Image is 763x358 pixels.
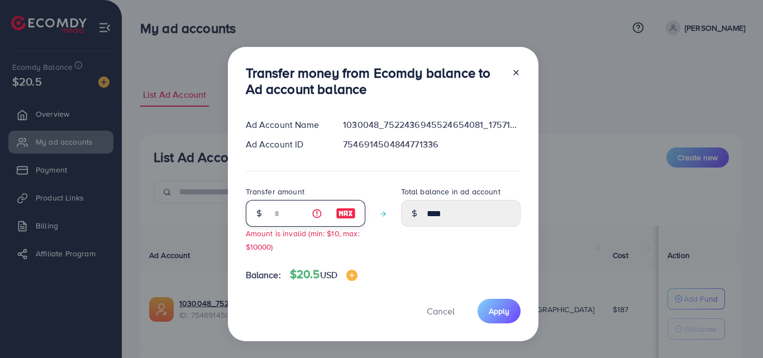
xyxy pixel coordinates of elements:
[246,269,281,281] span: Balance:
[246,65,503,97] h3: Transfer money from Ecomdy balance to Ad account balance
[246,186,304,197] label: Transfer amount
[246,228,360,251] small: Amount is invalid (min: $10, max: $10000)
[334,138,529,151] div: 7546914504844771336
[237,138,335,151] div: Ad Account ID
[478,299,521,323] button: Apply
[401,186,500,197] label: Total balance in ad account
[237,118,335,131] div: Ad Account Name
[489,306,509,317] span: Apply
[346,270,357,281] img: image
[334,118,529,131] div: 1030048_7522436945524654081_1757153410313
[427,305,455,317] span: Cancel
[716,308,755,350] iframe: Chat
[290,268,357,281] h4: $20.5
[413,299,469,323] button: Cancel
[336,207,356,220] img: image
[320,269,337,281] span: USD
